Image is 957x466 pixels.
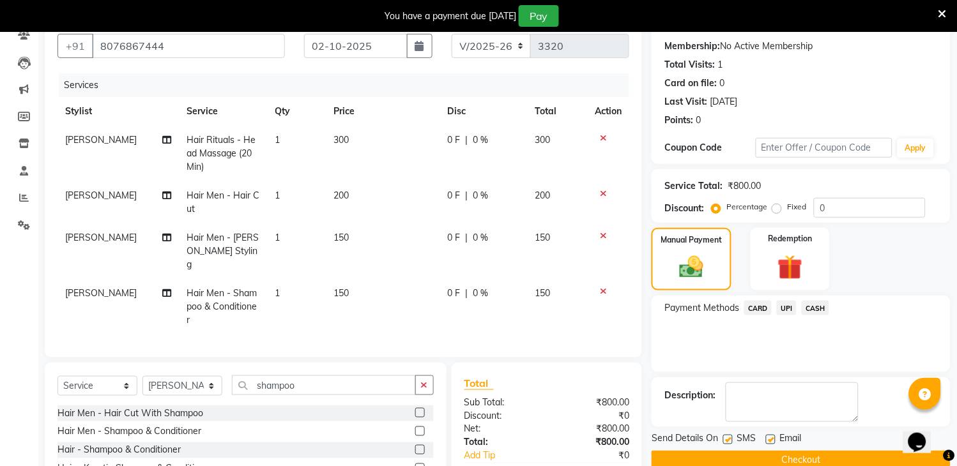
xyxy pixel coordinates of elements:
[92,34,285,58] input: Search by Name/Mobile/Email/Code
[466,287,468,300] span: |
[455,396,547,409] div: Sub Total:
[473,287,489,300] span: 0 %
[535,232,551,243] span: 150
[440,97,528,126] th: Disc
[737,432,756,448] span: SMS
[664,114,693,127] div: Points:
[448,189,461,202] span: 0 F
[385,10,516,23] div: You have a payment due [DATE]
[455,449,562,463] a: Add Tip
[448,133,461,147] span: 0 F
[232,375,416,395] input: Search or Scan
[768,233,812,244] label: Redemption
[187,190,259,214] span: Hair Men - Hair Cut
[547,423,639,436] div: ₹800.00
[187,134,256,172] span: Hair Rituals - Head Massage (20 Min)
[696,114,701,127] div: 0
[65,190,137,201] span: [PERSON_NAME]
[448,231,461,244] span: 0 F
[466,189,468,202] span: |
[664,40,938,53] div: No Active Membership
[664,95,707,109] div: Last Visit:
[334,134,349,146] span: 300
[187,232,259,270] span: Hair Men - [PERSON_NAME] Styling
[562,449,639,463] div: ₹0
[57,425,201,439] div: Hair Men - Shampoo & Conditioner
[65,232,137,243] span: [PERSON_NAME]
[547,409,639,423] div: ₹0
[802,301,829,315] span: CASH
[728,179,761,193] div: ₹800.00
[756,138,892,158] input: Enter Offer / Coupon Code
[464,377,494,390] span: Total
[334,287,349,299] span: 150
[275,134,280,146] span: 1
[455,436,547,449] div: Total:
[275,232,280,243] span: 1
[519,5,559,27] button: Pay
[334,190,349,201] span: 200
[535,287,551,299] span: 150
[326,97,440,126] th: Price
[664,389,716,402] div: Description:
[473,133,489,147] span: 0 %
[535,134,551,146] span: 300
[664,77,717,90] div: Card on file:
[664,202,704,215] div: Discount:
[547,436,639,449] div: ₹800.00
[59,73,639,97] div: Services
[187,287,257,326] span: Hair Men - Shampoo & Conditioner
[664,40,720,53] div: Membership:
[455,409,547,423] div: Discount:
[547,396,639,409] div: ₹800.00
[448,287,461,300] span: 0 F
[710,95,737,109] div: [DATE]
[535,190,551,201] span: 200
[57,444,181,457] div: Hair - Shampoo & Conditioner
[473,189,489,202] span: 0 %
[779,432,801,448] span: Email
[57,34,93,58] button: +91
[664,58,715,71] div: Total Visits:
[726,201,767,213] label: Percentage
[57,407,203,420] div: Hair Men - Hair Cut With Shampoo
[719,77,724,90] div: 0
[275,287,280,299] span: 1
[528,97,588,126] th: Total
[65,134,137,146] span: [PERSON_NAME]
[466,133,468,147] span: |
[664,301,739,315] span: Payment Methods
[268,97,326,126] th: Qty
[744,301,772,315] span: CARD
[587,97,629,126] th: Action
[903,415,944,453] iframe: chat widget
[664,141,756,154] div: Coupon Code
[473,231,489,244] span: 0 %
[770,252,810,283] img: _gift.svg
[777,301,797,315] span: UPI
[57,97,179,126] th: Stylist
[898,139,934,158] button: Apply
[787,201,806,213] label: Fixed
[652,432,718,448] span: Send Details On
[661,234,723,246] label: Manual Payment
[672,253,710,281] img: _cash.svg
[275,190,280,201] span: 1
[179,97,267,126] th: Service
[334,232,349,243] span: 150
[455,423,547,436] div: Net:
[664,179,723,193] div: Service Total:
[466,231,468,244] span: |
[717,58,723,71] div: 1
[65,287,137,299] span: [PERSON_NAME]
